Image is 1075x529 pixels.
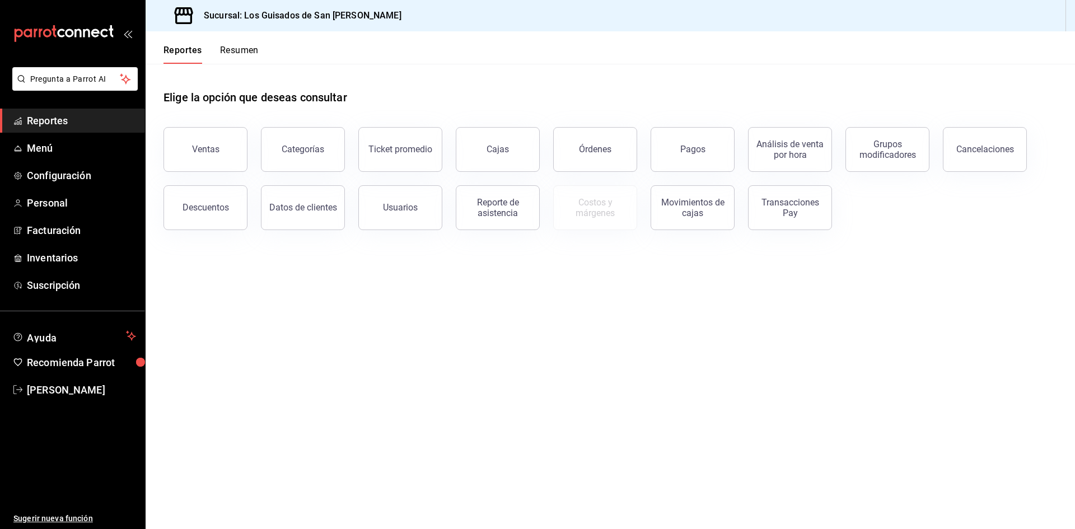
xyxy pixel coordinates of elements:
[261,185,345,230] button: Datos de clientes
[456,127,540,172] button: Cajas
[220,45,259,64] button: Resumen
[943,127,1027,172] button: Cancelaciones
[658,197,727,218] div: Movimientos de cajas
[845,127,929,172] button: Grupos modificadores
[269,202,337,213] div: Datos de clientes
[13,513,136,525] span: Sugerir nueva función
[553,127,637,172] button: Órdenes
[358,185,442,230] button: Usuarios
[27,250,136,265] span: Inventarios
[553,185,637,230] button: Contrata inventarios para ver este reporte
[463,197,532,218] div: Reporte de asistencia
[27,168,136,183] span: Configuración
[163,45,259,64] div: navigation tabs
[183,202,229,213] div: Descuentos
[748,185,832,230] button: Transacciones Pay
[368,144,432,155] div: Ticket promedio
[27,113,136,128] span: Reportes
[383,202,418,213] div: Usuarios
[163,89,347,106] h1: Elige la opción que deseas consultar
[192,144,219,155] div: Ventas
[27,141,136,156] span: Menú
[27,329,121,343] span: Ayuda
[560,197,630,218] div: Costos y márgenes
[27,278,136,293] span: Suscripción
[282,144,324,155] div: Categorías
[579,144,611,155] div: Órdenes
[358,127,442,172] button: Ticket promedio
[27,355,136,370] span: Recomienda Parrot
[755,197,825,218] div: Transacciones Pay
[956,144,1014,155] div: Cancelaciones
[853,139,922,160] div: Grupos modificadores
[8,81,138,93] a: Pregunta a Parrot AI
[651,185,735,230] button: Movimientos de cajas
[651,127,735,172] button: Pagos
[195,9,401,22] h3: Sucursal: Los Guisados de San [PERSON_NAME]
[12,67,138,91] button: Pregunta a Parrot AI
[456,185,540,230] button: Reporte de asistencia
[163,45,202,64] button: Reportes
[30,73,120,85] span: Pregunta a Parrot AI
[27,195,136,210] span: Personal
[123,29,132,38] button: open_drawer_menu
[27,223,136,238] span: Facturación
[27,382,136,397] span: [PERSON_NAME]
[487,144,509,155] div: Cajas
[163,127,247,172] button: Ventas
[163,185,247,230] button: Descuentos
[755,139,825,160] div: Análisis de venta por hora
[680,144,705,155] div: Pagos
[261,127,345,172] button: Categorías
[748,127,832,172] button: Análisis de venta por hora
